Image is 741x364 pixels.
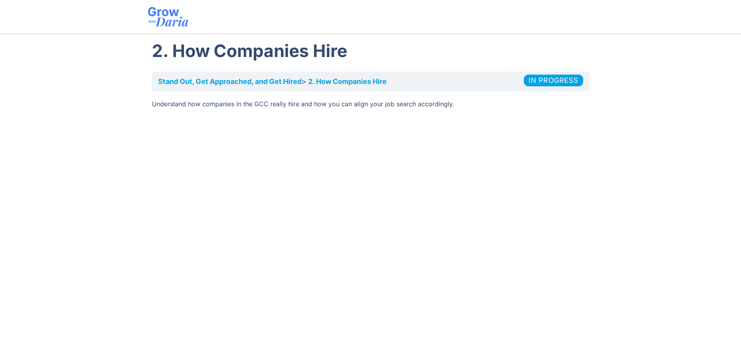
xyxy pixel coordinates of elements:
[158,77,302,86] a: Stand Out, Get Approached, and Get Hired​
[152,71,589,91] nav: Breadcrumbs
[308,77,387,86] a: 2. How Companies Hire
[152,99,589,109] p: Understand how companies in the GCC really hire and how you can align your job search accordingly.
[524,75,583,86] div: In Progress
[152,38,589,64] h1: 2. How Companies Hire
